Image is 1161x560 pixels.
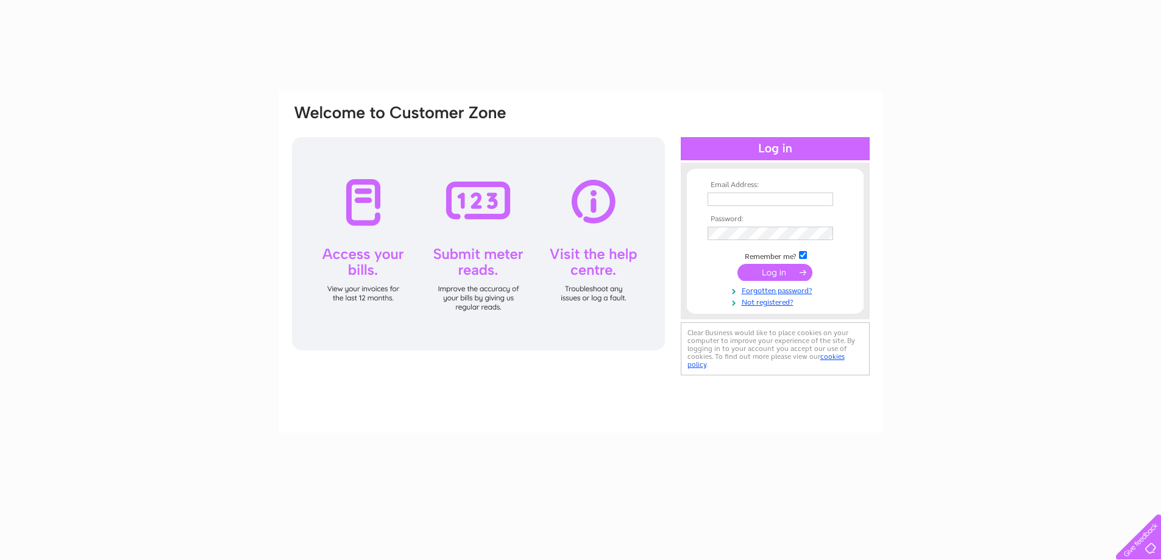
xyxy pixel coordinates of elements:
[737,264,812,281] input: Submit
[687,352,845,369] a: cookies policy
[708,284,846,296] a: Forgotten password?
[705,181,846,190] th: Email Address:
[705,215,846,224] th: Password:
[705,249,846,261] td: Remember me?
[708,296,846,307] a: Not registered?
[681,322,870,375] div: Clear Business would like to place cookies on your computer to improve your experience of the sit...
